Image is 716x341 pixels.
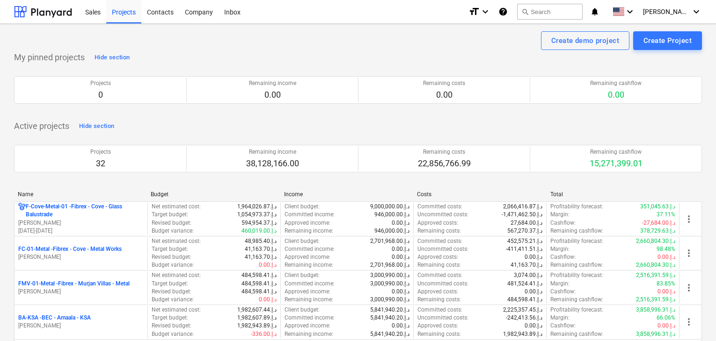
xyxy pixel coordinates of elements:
[550,227,603,235] p: Remaining cashflow :
[14,52,85,63] p: My pinned projects
[658,253,675,261] p: 0.00د.إ.‏
[550,211,570,219] p: Margin :
[151,191,276,198] div: Budget
[370,296,409,304] p: 3,000,990.00د.إ.‏
[417,280,468,288] p: Uncommitted costs :
[624,6,636,17] i: keyboard_arrow_down
[550,280,570,288] p: Margin :
[417,271,462,279] p: Committed costs :
[541,31,629,50] button: Create demo project
[18,322,144,330] p: [PERSON_NAME]
[423,89,465,100] p: 0.00
[658,322,675,330] p: 0.00د.إ.‏
[374,227,409,235] p: 946,000.00د.إ.‏
[657,245,675,253] p: 98.48%
[550,237,603,245] p: Profitability forecast :
[285,219,330,227] p: Approved income :
[249,89,296,100] p: 0.00
[152,296,194,304] p: Budget variance :
[417,203,462,211] p: Committed costs :
[642,219,675,227] p: -27,684.00د.إ.‏
[498,6,508,17] i: Knowledge base
[506,245,542,253] p: -411,411.51د.إ.‏
[636,261,675,269] p: 2,660,804.30د.إ.‏
[590,6,599,17] i: notifications
[643,35,692,47] div: Create Project
[370,306,409,314] p: 5,841,940.20د.إ.‏
[417,211,468,219] p: Uncommitted costs :
[502,211,542,219] p: -1,471,462.50د.إ.‏
[90,89,111,100] p: 0
[18,245,122,253] p: FC-01-Metal - Fibrex - Cove - Metal Works
[370,280,409,288] p: 3,000,990.00د.إ.‏
[525,322,542,330] p: 0.00د.إ.‏
[285,280,335,288] p: Committed income :
[245,253,277,261] p: 41,163.70د.إ.‏
[636,271,675,279] p: 2,516,391.59د.إ.‏
[417,219,458,227] p: Approved costs :
[241,271,277,279] p: 484,598.41د.إ.‏
[550,322,576,330] p: Cashflow :
[468,6,480,17] i: format_size
[152,227,194,235] p: Budget variance :
[550,261,603,269] p: Remaining cashflow :
[683,248,694,259] span: more_vert
[237,314,277,322] p: 1,982,607.89د.إ.‏
[152,245,188,253] p: Target budget :
[259,261,277,269] p: 0.00د.إ.‏
[417,314,468,322] p: Uncommitted costs :
[370,203,409,211] p: 9,000,000.00د.إ.‏
[285,237,320,245] p: Client budget :
[246,148,299,156] p: Remaining income
[285,296,333,304] p: Remaining income :
[152,237,201,245] p: Net estimated cost :
[237,203,277,211] p: 1,964,026.87د.إ.‏
[392,288,409,296] p: 0.00د.إ.‏
[417,261,461,269] p: Remaining costs :
[152,314,188,322] p: Target budget :
[658,288,675,296] p: 0.00د.إ.‏
[417,191,542,198] div: Costs
[517,4,583,20] button: Search
[503,203,542,211] p: 2,066,416.87د.إ.‏
[370,237,409,245] p: 2,701,968.00د.إ.‏
[550,219,576,227] p: Cashflow :
[90,148,111,156] p: Projects
[18,314,91,322] p: BA-KSA - BEC - Amaala - KSA
[640,203,675,211] p: 351,045.63د.إ.‏
[633,31,702,50] button: Create Project
[259,296,277,304] p: 0.00د.إ.‏
[521,8,529,15] span: search
[590,79,642,87] p: Remaining cashflow
[640,227,675,235] p: 378,729.63د.إ.‏
[285,227,333,235] p: Remaining income :
[417,245,468,253] p: Uncommitted costs :
[683,282,694,293] span: more_vert
[246,158,299,169] p: 38,128,166.00
[511,261,542,269] p: 41,163.70د.إ.‏
[374,211,409,219] p: 946,000.00د.إ.‏
[152,261,194,269] p: Budget variance :
[423,79,465,87] p: Remaining costs
[507,296,542,304] p: 484,598.41د.إ.‏
[285,306,320,314] p: Client budget :
[417,306,462,314] p: Committed costs :
[285,261,333,269] p: Remaining income :
[550,296,603,304] p: Remaining cashflow :
[18,203,26,219] div: Project has multi currencies enabled
[18,280,144,296] div: FMV-01-Metal -Fibrex - Murjan Villas - Metal[PERSON_NAME]
[417,237,462,245] p: Committed costs :
[525,253,542,261] p: 0.00د.إ.‏
[636,306,675,314] p: 3,858,996.31د.إ.‏
[506,314,542,322] p: -242,413.56د.إ.‏
[18,245,144,261] div: FC-01-Metal -Fibrex - Cove - Metal Works[PERSON_NAME]
[18,227,144,235] p: [DATE] - [DATE]
[285,203,320,211] p: Client budget :
[90,79,111,87] p: Projects
[550,271,603,279] p: Profitability forecast :
[79,121,114,132] div: Hide section
[417,253,458,261] p: Approved costs :
[418,158,471,169] p: 22,856,766.99
[18,219,144,227] p: [PERSON_NAME]
[245,237,277,245] p: 48,985.40د.إ.‏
